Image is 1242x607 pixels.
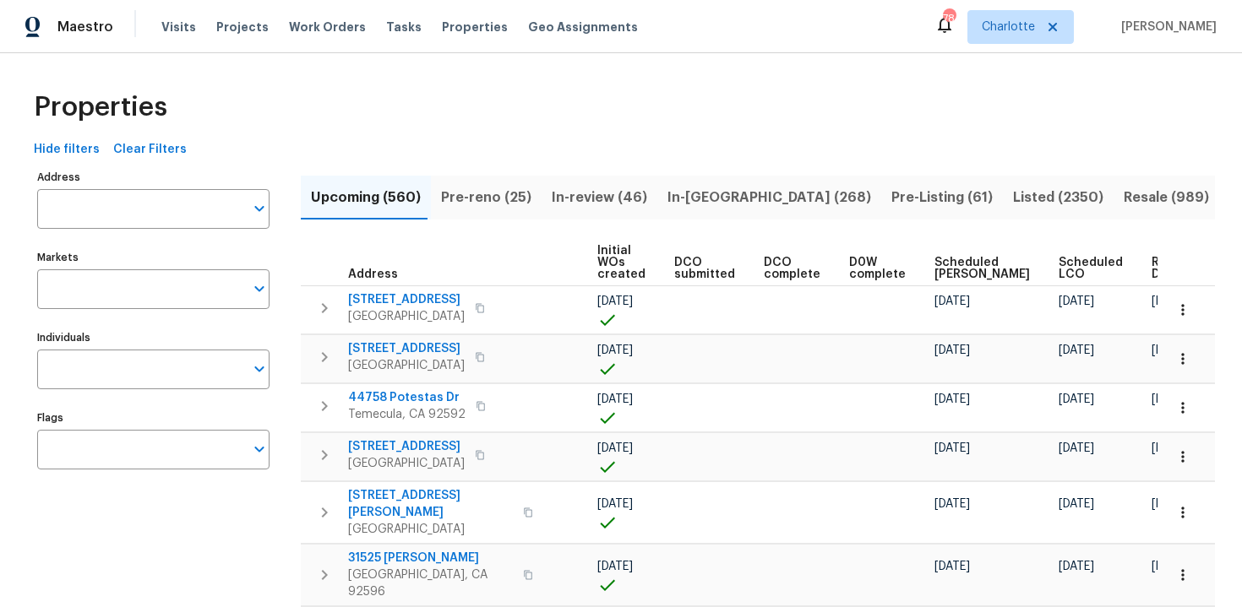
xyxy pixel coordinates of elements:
span: [DATE] [1152,442,1187,454]
span: [DATE] [597,561,633,572]
span: Scheduled [PERSON_NAME] [934,257,1030,280]
span: [STREET_ADDRESS][PERSON_NAME] [348,487,513,521]
span: [DATE] [1059,295,1094,307]
span: [DATE] [934,344,970,356]
button: Hide filters [27,134,106,165]
span: Visits [161,19,196,35]
span: Properties [442,19,508,35]
span: Scheduled LCO [1059,257,1123,280]
span: [DATE] [1059,561,1094,572]
span: Work Orders [289,19,366,35]
span: 31525 [PERSON_NAME] [348,550,513,566]
label: Address [37,172,270,182]
span: 44758 Potestas Dr [348,389,466,406]
span: Geo Assignments [528,19,638,35]
label: Markets [37,252,270,263]
button: Open [248,277,271,301]
span: Clear Filters [113,139,187,160]
span: In-review (46) [552,186,647,209]
span: [DATE] [1152,295,1187,307]
span: [PERSON_NAME] [1114,19,1217,35]
label: Individuals [37,333,270,343]
span: [GEOGRAPHIC_DATA], CA 92596 [348,566,513,600]
span: [GEOGRAPHIC_DATA] [348,455,465,472]
span: [DATE] [1059,442,1094,454]
span: [DATE] [934,561,970,572]
span: Charlotte [982,19,1035,35]
span: D0W complete [849,257,906,280]
span: Properties [34,99,167,116]
div: 78 [943,10,955,27]
span: [DATE] [597,295,633,307]
span: Listed (2350) [1013,186,1103,209]
span: Address [348,268,398,280]
span: Projects [216,19,269,35]
span: [DATE] [1059,498,1094,510]
label: Flags [37,413,270,423]
span: [DATE] [1059,344,1094,356]
span: [DATE] [934,498,970,510]
span: [STREET_ADDRESS] [348,340,465,357]
span: DCO complete [764,257,820,280]
span: [DATE] [1059,393,1094,405]
span: Resale (989) [1124,186,1209,209]
span: [STREET_ADDRESS] [348,291,465,308]
span: [GEOGRAPHIC_DATA] [348,521,513,538]
span: [DATE] [597,498,633,510]
span: Initial WOs created [597,245,646,280]
span: [DATE] [934,393,970,405]
span: Maestro [57,19,113,35]
span: In-[GEOGRAPHIC_DATA] (268) [667,186,871,209]
span: Temecula, CA 92592 [348,406,466,423]
span: [DATE] [597,393,633,405]
span: [DATE] [1152,393,1187,405]
span: [GEOGRAPHIC_DATA] [348,308,465,325]
span: [STREET_ADDRESS] [348,438,465,455]
span: Hide filters [34,139,100,160]
span: Tasks [386,21,422,33]
span: [DATE] [1152,498,1187,510]
span: [DATE] [1152,561,1187,572]
button: Open [248,197,271,220]
span: [DATE] [1152,344,1187,356]
span: [DATE] [934,295,970,307]
span: Ready Date [1152,257,1189,280]
span: DCO submitted [674,257,735,280]
span: [DATE] [934,442,970,454]
span: Upcoming (560) [311,186,421,209]
span: [DATE] [597,344,633,356]
span: Pre-reno (25) [441,186,531,209]
span: [GEOGRAPHIC_DATA] [348,357,465,374]
button: Open [248,437,271,461]
button: Open [248,357,271,381]
span: [DATE] [597,442,633,454]
button: Clear Filters [106,134,193,165]
span: Pre-Listing (61) [891,186,993,209]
